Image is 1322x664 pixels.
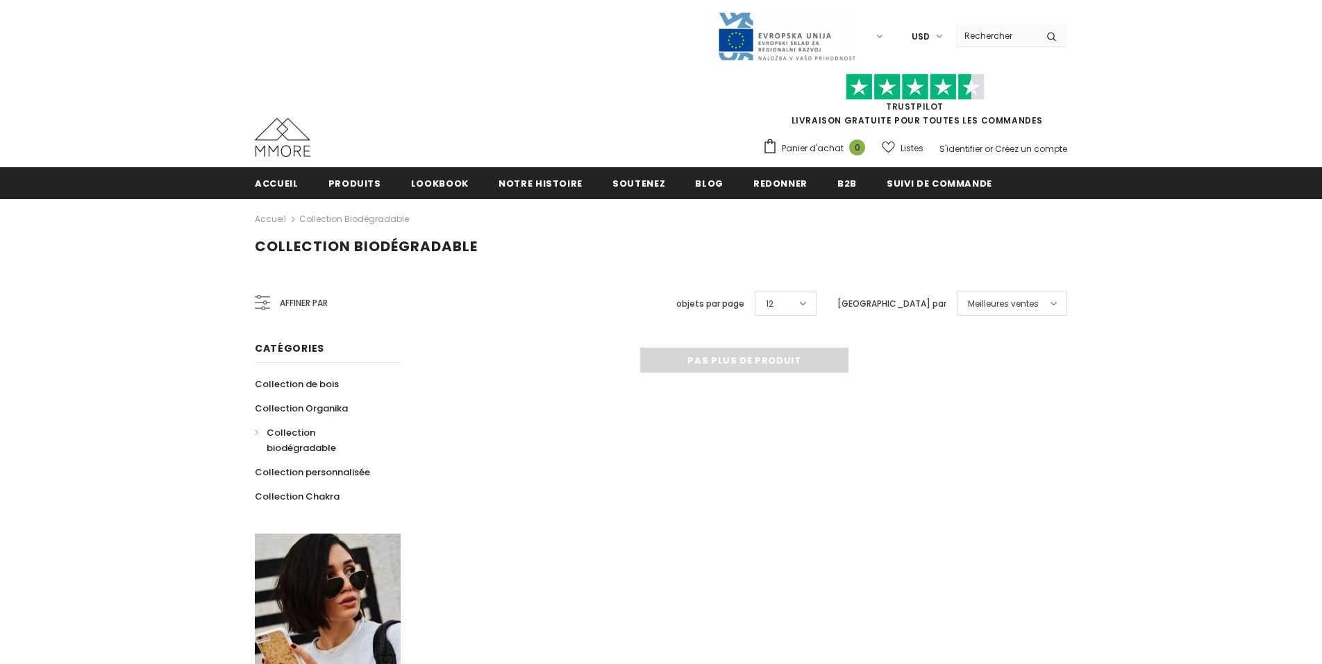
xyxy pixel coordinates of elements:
a: Accueil [255,211,286,228]
span: Meilleures ventes [968,297,1039,311]
span: Affiner par [280,296,328,311]
span: 0 [849,139,865,155]
span: USD [912,30,930,44]
span: Collection de bois [255,377,339,391]
span: Collection biodégradable [267,426,336,454]
span: Suivi de commande [887,177,992,190]
a: soutenez [612,167,665,198]
a: Collection Organika [255,396,348,420]
a: Javni Razpis [717,30,856,42]
input: Search Site [956,26,1036,46]
a: Collection biodégradable [299,213,409,225]
span: 12 [766,297,773,311]
a: Panier d'achat 0 [762,138,872,159]
a: Lookbook [411,167,469,198]
a: B2B [837,167,857,198]
a: Notre histoire [499,167,583,198]
a: Collection de bois [255,372,339,396]
a: Collection Chakra [255,484,340,509]
a: S'identifier [939,143,982,155]
span: Notre histoire [499,177,583,190]
a: Produits [328,167,381,198]
a: Redonner [753,167,808,198]
label: [GEOGRAPHIC_DATA] par [837,297,946,311]
span: Catégories [255,341,324,355]
img: Cas MMORE [255,118,310,157]
span: Produits [328,177,381,190]
a: Suivi de commande [887,167,992,198]
span: Redonner [753,177,808,190]
img: Faites confiance aux étoiles pilotes [846,74,985,101]
a: Collection biodégradable [255,420,385,460]
a: TrustPilot [886,101,944,112]
span: LIVRAISON GRATUITE POUR TOUTES LES COMMANDES [762,80,1067,126]
a: Collection personnalisée [255,460,370,484]
span: Collection biodégradable [255,237,478,256]
span: soutenez [612,177,665,190]
span: Collection Chakra [255,490,340,503]
span: or [985,143,993,155]
span: Blog [695,177,723,190]
span: Listes [901,142,923,155]
a: Créez un compte [995,143,1067,155]
span: Lookbook [411,177,469,190]
label: objets par page [676,297,744,311]
span: Panier d'achat [782,142,844,155]
a: Listes [882,136,923,160]
a: Blog [695,167,723,198]
img: Javni Razpis [717,11,856,62]
a: Accueil [255,167,299,198]
span: Collection Organika [255,402,348,415]
span: Collection personnalisée [255,466,370,479]
span: Accueil [255,177,299,190]
span: B2B [837,177,857,190]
